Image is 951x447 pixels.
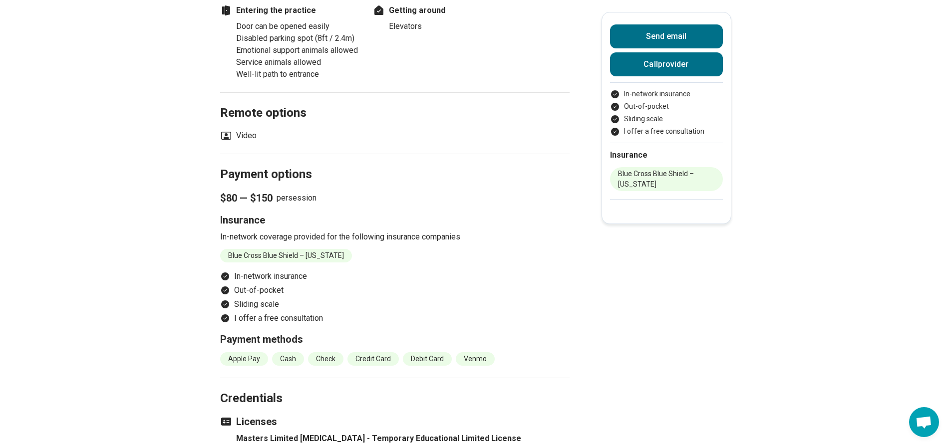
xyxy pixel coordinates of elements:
div: Open chat [909,407,939,437]
ul: Payment options [610,89,723,137]
h2: Credentials [220,366,570,407]
button: Send email [610,24,723,48]
h2: Payment options [220,142,570,183]
h4: Getting around [373,4,513,16]
li: Apple Pay [220,352,268,366]
h4: Entering the practice [220,4,360,16]
li: Credit Card [347,352,399,366]
h3: Licenses [220,415,570,429]
li: I offer a free consultation [220,312,570,324]
li: Well-lit path to entrance [236,68,360,80]
li: Check [308,352,343,366]
li: Blue Cross Blue Shield – [US_STATE] [610,167,723,191]
p: In-network coverage provided for the following insurance companies [220,231,570,243]
h2: Insurance [610,149,723,161]
li: Blue Cross Blue Shield – [US_STATE] [220,249,352,262]
li: Cash [272,352,304,366]
li: Debit Card [403,352,452,366]
li: In-network insurance [610,89,723,99]
li: Out-of-pocket [220,284,570,296]
button: Callprovider [610,52,723,76]
li: Out-of-pocket [610,101,723,112]
span: $80 — $150 [220,191,273,205]
li: Door can be opened easily [236,20,360,32]
li: In-network insurance [220,270,570,282]
li: Disabled parking spot (8ft / 2.4m) [236,32,360,44]
h4: Masters Limited [MEDICAL_DATA] - Temporary Educational Limited License [236,433,570,445]
li: Sliding scale [220,298,570,310]
h2: Remote options [220,81,570,122]
li: Venmo [456,352,495,366]
li: Video [220,130,257,142]
li: Emotional support animals allowed [236,44,360,56]
p: per session [220,191,570,205]
h3: Payment methods [220,332,570,346]
li: Service animals allowed [236,56,360,68]
ul: Payment options [220,270,570,324]
h3: Insurance [220,213,570,227]
li: Sliding scale [610,114,723,124]
li: I offer a free consultation [610,126,723,137]
li: Elevators [389,20,513,32]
